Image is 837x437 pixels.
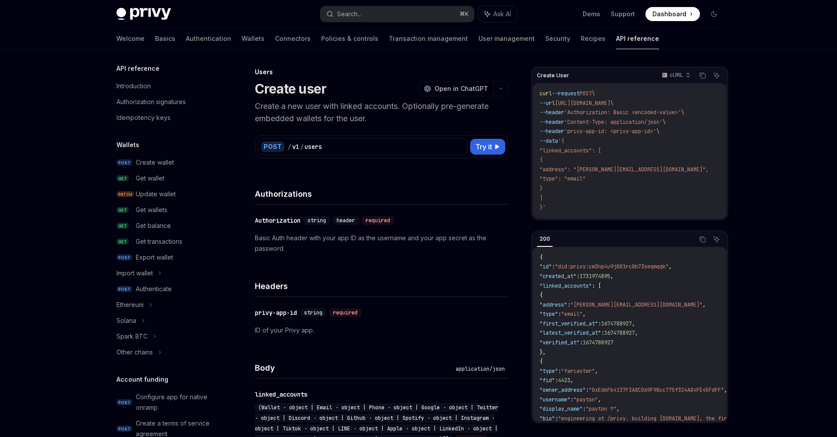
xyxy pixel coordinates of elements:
[573,396,598,403] span: "payton"
[576,273,580,280] span: :
[586,386,589,394] span: :
[389,28,468,49] a: Transaction management
[109,186,222,202] a: PATCHUpdate wallet
[109,78,222,94] a: Introduction
[635,329,638,336] span: ,
[116,315,136,326] div: Solana
[478,28,535,49] a: User management
[580,90,592,97] span: POST
[275,28,311,49] a: Connectors
[136,252,173,263] div: Export wallet
[255,216,301,225] div: Authorization
[242,28,265,49] a: Wallets
[109,170,222,186] a: GETGet wallet
[589,386,724,394] span: "0xE6bFb4137F3A8C069F98cc775f324A84FE45FdFF"
[570,377,573,384] span: ,
[540,282,592,289] span: "linked_accounts"
[540,396,570,403] span: "username"
[330,308,361,317] div: required
[255,81,327,97] h1: Create user
[540,273,576,280] span: "created_at"
[116,374,168,385] h5: Account funding
[552,263,555,270] span: :
[595,368,598,375] span: ,
[555,100,610,107] span: [URL][DOMAIN_NAME]
[558,137,564,144] span: '{
[136,205,167,215] div: Get wallets
[586,405,616,412] span: "payton ↑"
[116,223,129,229] span: GET
[255,188,508,200] h4: Authorizations
[561,311,583,318] span: "email"
[540,109,564,116] span: --header
[724,386,727,394] span: ,
[435,84,488,93] span: Open in ChatGPT
[564,119,663,126] span: 'Content-Type: application/json'
[116,207,129,213] span: GET
[564,128,656,135] span: 'privy-app-id: <privy-app-id>'
[493,10,511,18] span: Ask AI
[711,70,722,81] button: Ask AI
[136,392,217,413] div: Configure app for native onramp
[540,358,543,365] span: {
[320,6,474,22] button: Search...⌘K
[616,405,620,412] span: ,
[583,10,600,18] a: Demo
[116,81,151,91] div: Introduction
[601,320,632,327] span: 1674788927
[255,100,508,125] p: Create a new user with linked accounts. Optionally pre-generate embedded wallets for the user.
[570,301,703,308] span: "[PERSON_NAME][EMAIL_ADDRESS][DOMAIN_NAME]"
[604,329,635,336] span: 1674788927
[592,90,595,97] span: \
[540,263,552,270] span: "id"
[109,218,222,234] a: GETGet balance
[116,28,145,49] a: Welcome
[540,301,567,308] span: "address"
[583,339,613,346] span: 1674788927
[580,339,583,346] span: :
[255,362,452,374] h4: Body
[478,6,517,22] button: Ask AI
[255,325,508,336] p: ID of your Privy app.
[657,68,694,83] button: cURL
[116,140,139,150] h5: Wallets
[116,331,148,342] div: Spark BTC
[321,28,378,49] a: Policies & controls
[116,268,153,278] div: Import wallet
[558,368,561,375] span: :
[116,286,132,293] span: POST
[136,189,176,199] div: Update wallet
[663,119,666,126] span: \
[109,389,222,415] a: POSTConfigure app for native onramp
[540,137,558,144] span: --data
[116,238,129,245] span: GET
[109,234,222,249] a: GETGet transactions
[632,320,635,327] span: ,
[109,110,222,126] a: Idempotency keys
[109,94,222,110] a: Authorization signatures
[697,234,708,245] button: Copy the contents from the code block
[656,128,659,135] span: \
[136,173,164,184] div: Get wallet
[616,28,659,49] a: API reference
[540,415,555,422] span: "bio"
[109,249,222,265] a: POSTExport wallet
[116,254,132,261] span: POST
[475,141,492,152] span: Try it
[540,147,601,154] span: "linked_accounts": [
[452,365,508,373] div: application/json
[670,72,683,79] p: cURL
[540,204,546,211] span: }'
[116,347,153,358] div: Other chains
[537,72,569,79] span: Create User
[540,90,552,97] span: curl
[460,11,469,18] span: ⌘ K
[255,233,508,254] p: Basic Auth header with your app ID as the username and your app secret as the password.
[601,329,604,336] span: :
[581,28,605,49] a: Recipes
[540,156,543,163] span: {
[255,68,508,76] div: Users
[116,300,144,310] div: Ethereum
[707,7,721,21] button: Toggle dark mode
[470,139,505,155] button: Try it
